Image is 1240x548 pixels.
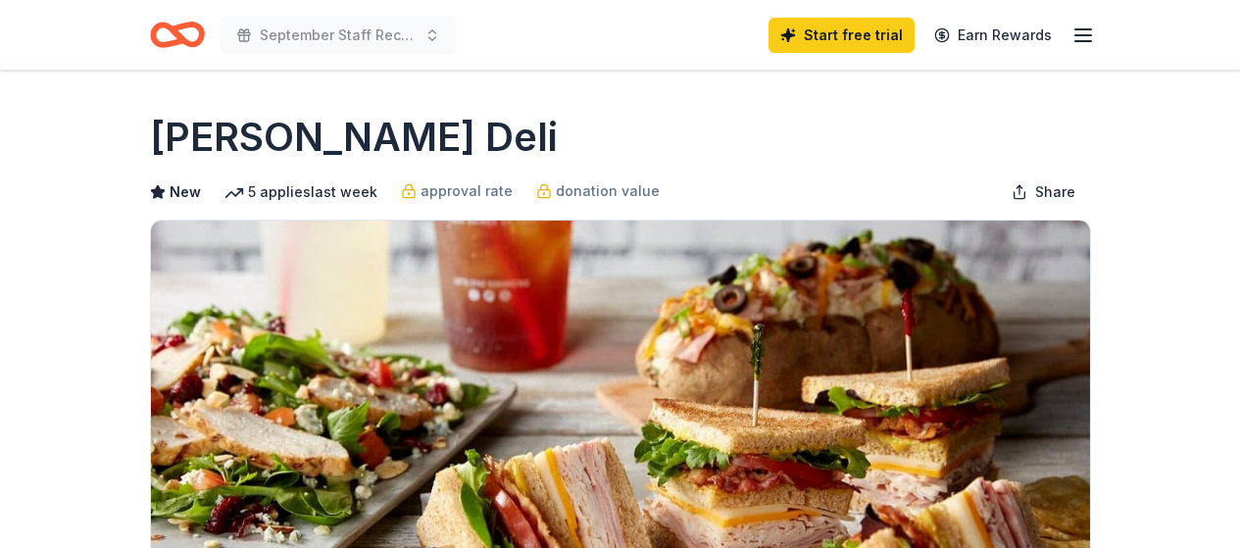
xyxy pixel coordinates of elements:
[996,173,1091,212] button: Share
[769,18,915,53] a: Start free trial
[221,16,456,55] button: September Staff Recognition
[1035,180,1075,204] span: Share
[421,179,513,203] span: approval rate
[150,12,205,58] a: Home
[260,24,417,47] span: September Staff Recognition
[170,180,201,204] span: New
[556,179,660,203] span: donation value
[401,179,513,203] a: approval rate
[536,179,660,203] a: donation value
[224,180,377,204] div: 5 applies last week
[150,110,558,165] h1: [PERSON_NAME] Deli
[922,18,1064,53] a: Earn Rewards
